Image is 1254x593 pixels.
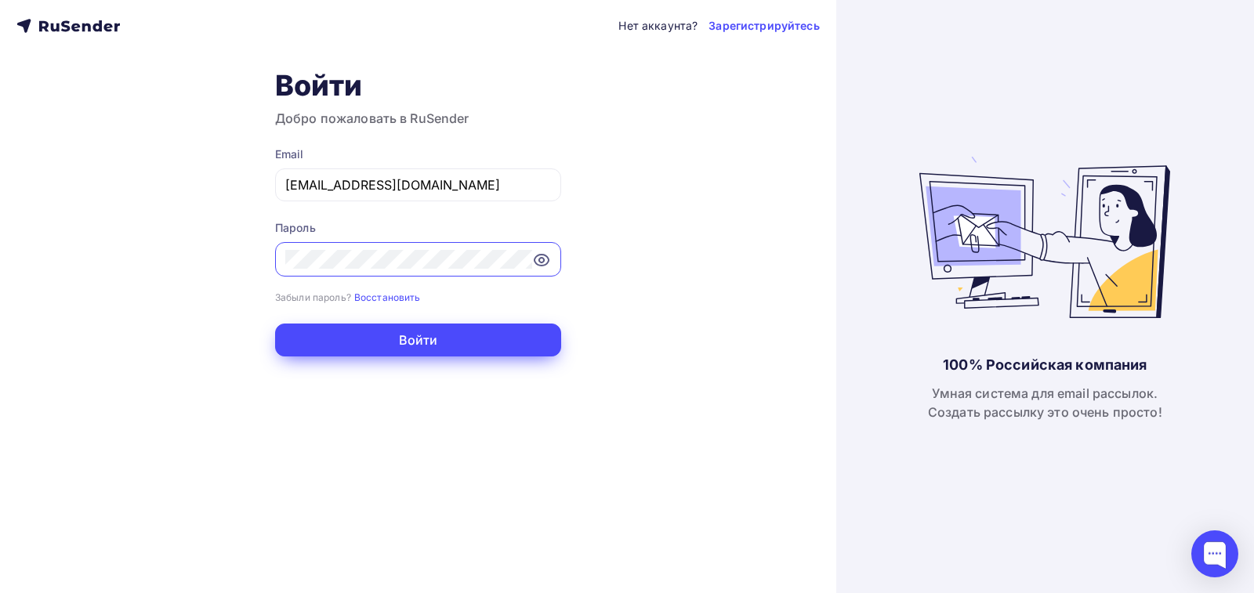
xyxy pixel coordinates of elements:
small: Восстановить [354,291,421,303]
div: Нет аккаунта? [618,18,698,34]
small: Забыли пароль? [275,291,351,303]
div: Умная система для email рассылок. Создать рассылку это очень просто! [928,384,1162,421]
div: 100% Российская компания [943,356,1147,374]
a: Зарегистрируйтесь [709,18,819,34]
h3: Добро пожаловать в RuSender [275,109,561,128]
div: Email [275,146,561,162]
div: Пароль [275,220,561,236]
input: Укажите свой email [285,175,551,194]
a: Восстановить [354,290,421,303]
h1: Войти [275,68,561,103]
button: Войти [275,324,561,356]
